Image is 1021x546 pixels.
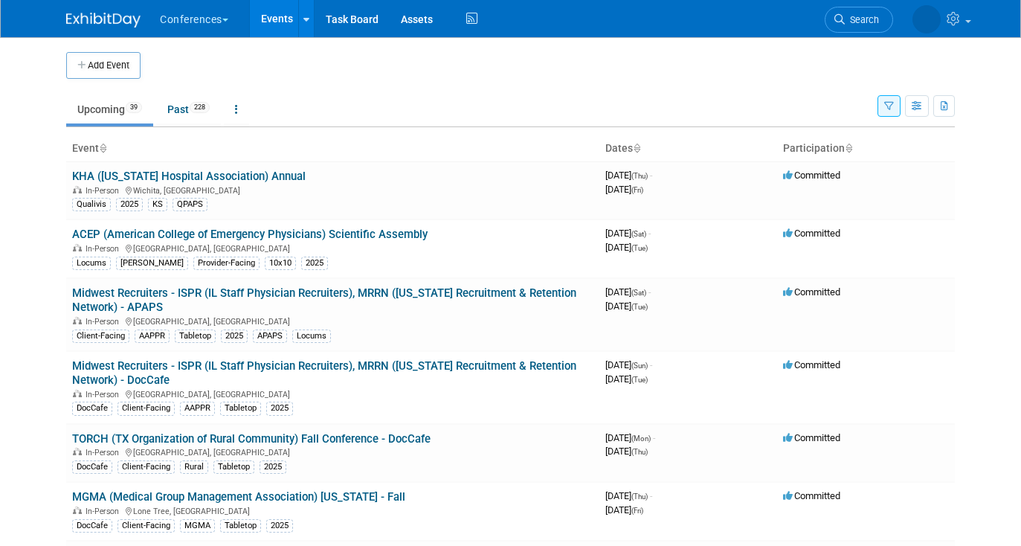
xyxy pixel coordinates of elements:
span: (Mon) [631,434,651,443]
div: Client-Facing [72,330,129,343]
span: [DATE] [605,184,643,195]
button: Add Event [66,52,141,79]
span: In-Person [86,186,123,196]
span: (Tue) [631,244,648,252]
div: Client-Facing [117,460,175,474]
span: [DATE] [605,446,648,457]
div: AAPPR [135,330,170,343]
div: Rural [180,460,208,474]
img: ExhibitDay [66,13,141,28]
span: [DATE] [605,373,648,385]
span: [DATE] [605,228,651,239]
div: Tabletop [175,330,216,343]
span: 39 [126,102,142,113]
span: (Thu) [631,492,648,501]
span: 228 [190,102,210,113]
span: (Tue) [631,303,648,311]
div: AAPPR [180,402,215,415]
span: - [648,286,651,298]
div: 2025 [260,460,286,474]
img: In-Person Event [73,507,82,514]
div: Tabletop [220,402,261,415]
span: (Thu) [631,448,648,456]
span: Committed [783,490,840,501]
a: ACEP (American College of Emergency Physicians) Scientific Assembly [72,228,428,241]
a: KHA ([US_STATE] Hospital Association) Annual [72,170,306,183]
span: In-Person [86,244,123,254]
span: In-Person [86,507,123,516]
span: [DATE] [605,286,651,298]
a: Midwest Recruiters - ISPR (IL Staff Physician Recruiters), MRRN ([US_STATE] Recruitment & Retenti... [72,359,576,387]
span: In-Person [86,448,123,457]
img: In-Person Event [73,186,82,193]
div: DocCafe [72,402,112,415]
div: [PERSON_NAME] [116,257,188,270]
div: Tabletop [220,519,261,533]
span: Committed [783,286,840,298]
span: Committed [783,359,840,370]
div: Lone Tree, [GEOGRAPHIC_DATA] [72,504,593,516]
div: Qualivis [72,198,111,211]
span: (Sun) [631,362,648,370]
div: 2025 [221,330,248,343]
div: Wichita, [GEOGRAPHIC_DATA] [72,184,593,196]
div: QPAPS [173,198,207,211]
span: - [648,228,651,239]
span: [DATE] [605,301,648,312]
a: Past228 [156,95,221,123]
span: - [650,170,652,181]
span: [DATE] [605,432,655,443]
a: Upcoming39 [66,95,153,123]
div: 2025 [266,519,293,533]
span: Committed [783,432,840,443]
span: (Fri) [631,186,643,194]
img: Mel Liwanag [912,5,941,33]
span: [DATE] [605,359,652,370]
a: Sort by Participation Type [845,142,852,154]
span: - [653,432,655,443]
span: Committed [783,228,840,239]
span: [DATE] [605,504,643,516]
div: [GEOGRAPHIC_DATA], [GEOGRAPHIC_DATA] [72,388,593,399]
img: In-Person Event [73,317,82,324]
div: [GEOGRAPHIC_DATA], [GEOGRAPHIC_DATA] [72,446,593,457]
span: In-Person [86,317,123,327]
a: Sort by Event Name [99,142,106,154]
div: Locums [72,257,111,270]
span: (Thu) [631,172,648,180]
div: Client-Facing [117,402,175,415]
a: TORCH (TX Organization of Rural Community) Fall Conference - DocCafe [72,432,431,446]
a: Search [825,7,893,33]
span: (Fri) [631,507,643,515]
span: Search [845,14,879,25]
span: - [650,359,652,370]
div: Tabletop [213,460,254,474]
span: - [650,490,652,501]
img: In-Person Event [73,448,82,455]
a: Sort by Start Date [633,142,640,154]
span: In-Person [86,390,123,399]
div: Provider-Facing [193,257,260,270]
span: [DATE] [605,242,648,253]
span: Committed [783,170,840,181]
div: DocCafe [72,519,112,533]
span: (Tue) [631,376,648,384]
div: 2025 [116,198,143,211]
th: Participation [777,136,955,161]
span: (Sat) [631,230,646,238]
a: Midwest Recruiters - ISPR (IL Staff Physician Recruiters), MRRN ([US_STATE] Recruitment & Retenti... [72,286,576,314]
div: Client-Facing [117,519,175,533]
span: [DATE] [605,170,652,181]
div: MGMA [180,519,215,533]
div: [GEOGRAPHIC_DATA], [GEOGRAPHIC_DATA] [72,242,593,254]
img: In-Person Event [73,390,82,397]
div: DocCafe [72,460,112,474]
span: [DATE] [605,490,652,501]
th: Dates [599,136,777,161]
a: MGMA (Medical Group Management Association) [US_STATE] - Fall [72,490,405,504]
img: In-Person Event [73,244,82,251]
div: [GEOGRAPHIC_DATA], [GEOGRAPHIC_DATA] [72,315,593,327]
div: 10x10 [265,257,296,270]
div: Locums [292,330,331,343]
span: (Sat) [631,289,646,297]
